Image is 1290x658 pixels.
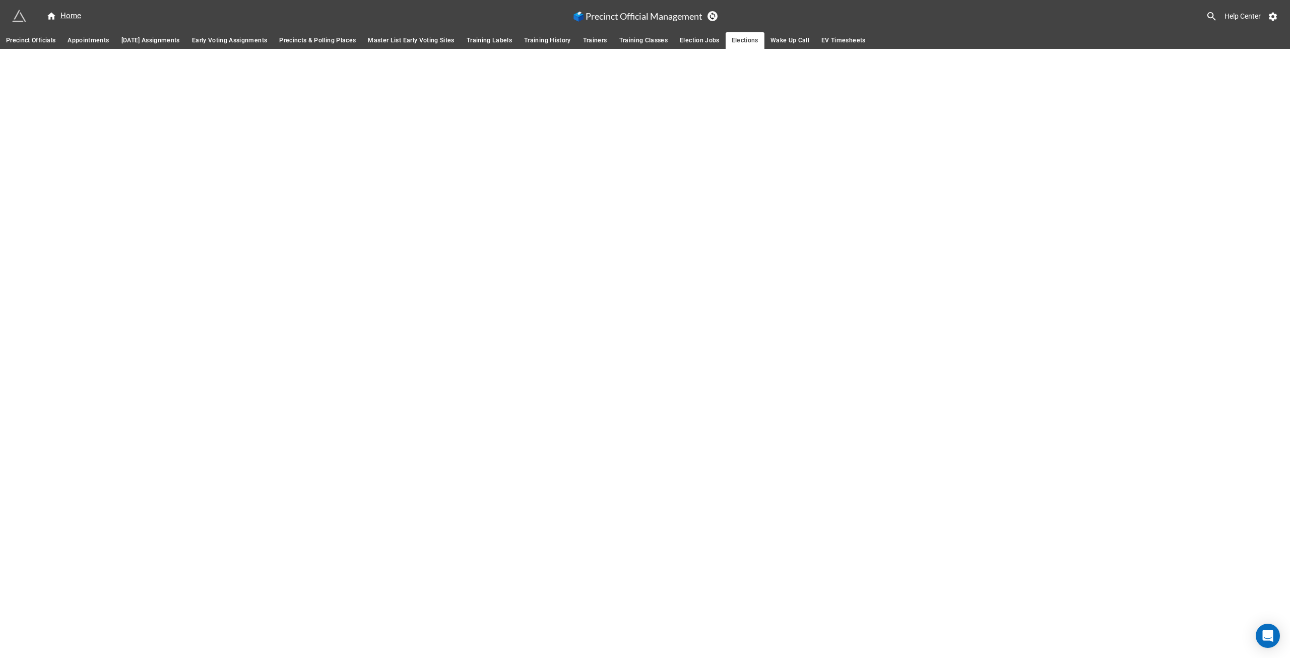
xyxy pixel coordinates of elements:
[821,35,866,46] span: EV Timesheets
[619,35,668,46] span: Training Classes
[524,35,571,46] span: Training History
[279,35,356,46] span: Precincts & Polling Places
[732,35,758,46] span: Elections
[680,35,720,46] span: Election Jobs
[12,9,26,23] img: miniextensions-icon.73ae0678.png
[46,10,81,22] div: Home
[770,35,809,46] span: Wake Up Call
[6,35,55,46] span: Precinct Officials
[707,11,718,21] a: Sync Base Structure
[467,35,512,46] span: Training Labels
[573,12,702,21] h3: 🗳️ Precinct Official Management
[121,35,180,46] span: [DATE] Assignments
[1256,624,1280,648] div: Open Intercom Messenger
[368,35,455,46] span: Master List Early Voting Sites
[68,35,109,46] span: Appointments
[40,10,87,22] a: Home
[1217,7,1268,25] a: Help Center
[192,35,267,46] span: Early Voting Assignments
[583,35,607,46] span: Trainers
